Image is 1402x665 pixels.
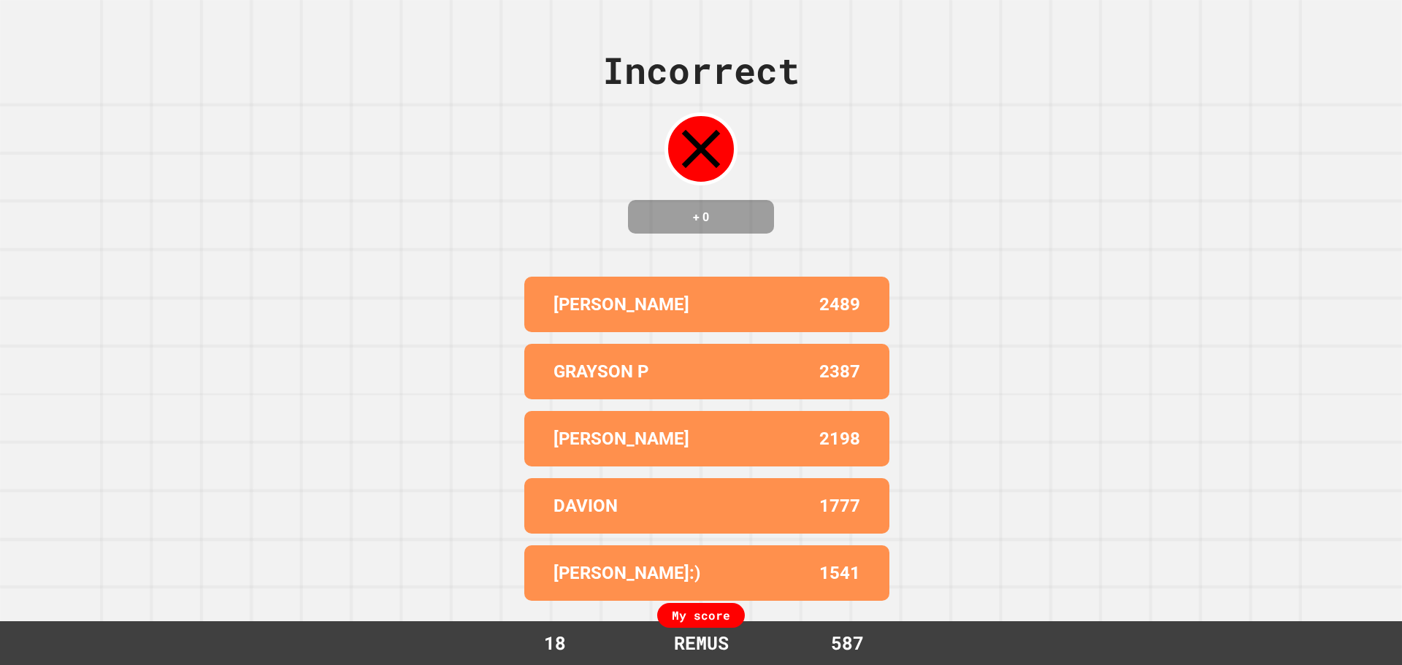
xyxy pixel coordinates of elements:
div: My score [657,603,745,628]
p: [PERSON_NAME]:) [553,560,700,586]
p: 1777 [819,493,860,519]
p: 2489 [819,291,860,318]
div: 18 [500,629,610,657]
div: 587 [792,629,902,657]
p: 2387 [819,358,860,385]
p: [PERSON_NAME] [553,291,689,318]
p: 1541 [819,560,860,586]
p: [PERSON_NAME] [553,426,689,452]
p: DAVION [553,493,618,519]
font: + 0 [693,210,709,224]
p: 2198 [819,426,860,452]
p: GRAYSON P [553,358,648,385]
div: REMUS [659,629,743,657]
font: Incorrect [602,46,800,94]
